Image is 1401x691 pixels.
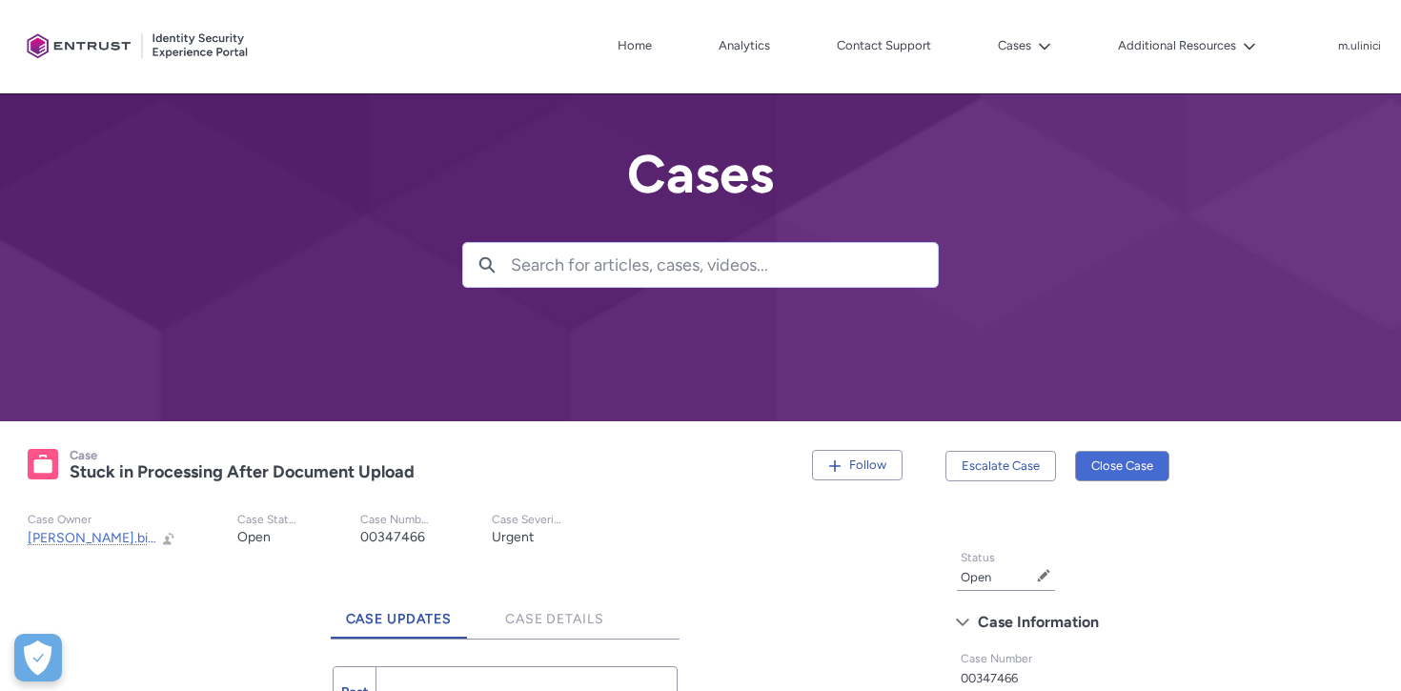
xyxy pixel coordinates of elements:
button: Edit Status [1036,568,1051,583]
records-entity-label: Case [70,448,97,462]
a: Case Updates [331,586,468,639]
p: Case Number [360,513,431,527]
h2: Cases [462,145,939,204]
button: Close Case [1075,451,1169,481]
lightning-formatted-text: Stuck in Processing After Document Upload [70,461,415,482]
a: Analytics, opens in new tab [714,31,775,60]
input: Search for articles, cases, videos... [511,243,938,287]
p: Case Owner [28,513,176,527]
lightning-formatted-text: Open [961,570,991,584]
span: Follow [849,457,886,472]
button: Open Preferences [14,634,62,681]
button: Additional Resources [1113,31,1261,60]
button: Change Owner [161,530,176,546]
button: Escalate Case [945,451,1056,481]
button: Follow [812,450,903,480]
lightning-formatted-text: 00347466 [360,529,425,545]
p: m.ulinici [1338,40,1381,53]
a: Home [613,31,657,60]
button: User Profile m.ulinici [1337,35,1382,54]
span: [PERSON_NAME].biswas [28,530,178,546]
span: Status [961,551,995,564]
div: Cookie Preferences [14,634,62,681]
a: Contact Support [832,31,936,60]
p: Case Status [237,513,299,527]
button: Search [463,243,511,287]
lightning-formatted-text: Urgent [492,529,534,545]
a: Case Details [490,586,619,639]
lightning-formatted-text: Open [237,529,271,545]
p: Case Severity [492,513,562,527]
button: Cases [993,31,1056,60]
